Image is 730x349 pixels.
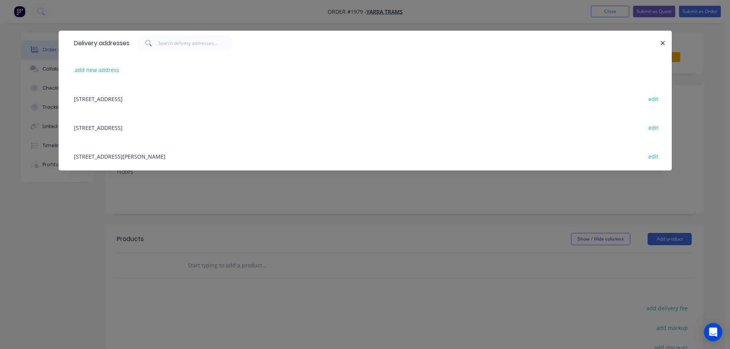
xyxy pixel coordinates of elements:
[70,31,130,56] div: Delivery addresses
[645,122,663,133] button: edit
[70,84,660,113] div: [STREET_ADDRESS]
[70,142,660,170] div: [STREET_ADDRESS][PERSON_NAME]
[158,36,233,51] input: Search delivery addresses...
[70,113,660,142] div: [STREET_ADDRESS]
[645,93,663,104] button: edit
[704,323,722,341] div: Open Intercom Messenger
[71,65,123,75] button: add new address
[645,151,663,161] button: edit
